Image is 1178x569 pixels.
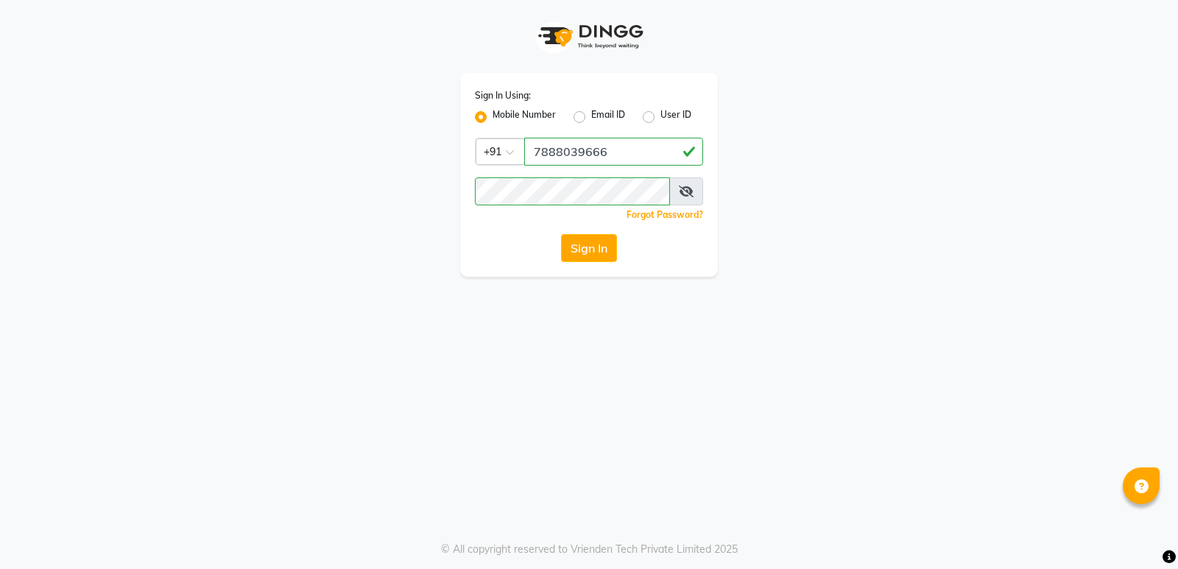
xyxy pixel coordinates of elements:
label: Mobile Number [493,108,556,126]
a: Forgot Password? [627,209,703,220]
button: Sign In [561,234,617,262]
input: Username [475,177,670,205]
label: Email ID [591,108,625,126]
label: User ID [660,108,691,126]
iframe: chat widget [1116,510,1163,554]
img: logo1.svg [530,15,648,58]
label: Sign In Using: [475,89,531,102]
input: Username [524,138,703,166]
